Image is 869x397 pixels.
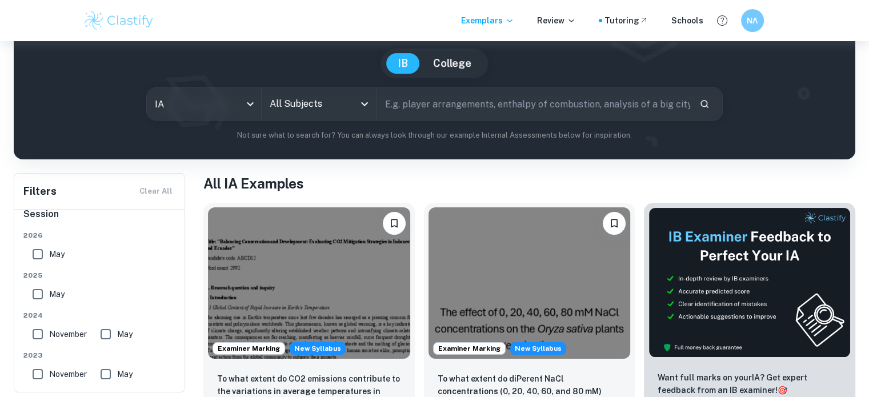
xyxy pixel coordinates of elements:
h6: Filters [23,183,57,199]
span: New Syllabus [510,342,566,355]
span: 🎯 [778,386,787,395]
span: November [49,368,87,380]
button: IB [386,53,419,74]
button: College [422,53,483,74]
button: Search [695,94,714,114]
img: ESS IA example thumbnail: To what extent do CO2 emissions contribu [208,207,410,359]
span: 2025 [23,270,177,280]
button: Bookmark [603,212,626,235]
span: 2023 [23,350,177,360]
div: Starting from the May 2026 session, the ESS IA requirements have changed. We created this exempla... [510,342,566,355]
h6: ΝΛ [746,14,759,27]
span: 2026 [23,230,177,240]
button: Bookmark [383,212,406,235]
span: Examiner Marking [434,343,505,354]
p: Exemplars [461,14,514,27]
span: November [49,328,87,340]
h6: Session [23,207,177,230]
span: May [117,328,133,340]
a: Schools [671,14,703,27]
button: Help and Feedback [712,11,732,30]
h1: All IA Examples [203,173,855,194]
div: IA [147,88,261,120]
button: Open [357,96,373,112]
span: Examiner Marking [213,343,285,354]
button: ΝΛ [741,9,764,32]
a: Tutoring [604,14,648,27]
p: Not sure what to search for? You can always look through our example Internal Assessments below f... [23,130,846,141]
div: Starting from the May 2026 session, the ESS IA requirements have changed. We created this exempla... [290,342,346,355]
img: Thumbnail [648,207,851,358]
span: May [49,248,65,260]
span: 2024 [23,310,177,320]
img: Clastify logo [83,9,155,32]
span: May [117,368,133,380]
span: May [49,288,65,300]
input: E.g. player arrangements, enthalpy of combustion, analysis of a big city... [377,88,690,120]
img: ESS IA example thumbnail: To what extent do diPerent NaCl concentr [429,207,631,359]
p: Want full marks on your IA ? Get expert feedback from an IB examiner! [658,371,842,396]
p: Review [537,14,576,27]
span: New Syllabus [290,342,346,355]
